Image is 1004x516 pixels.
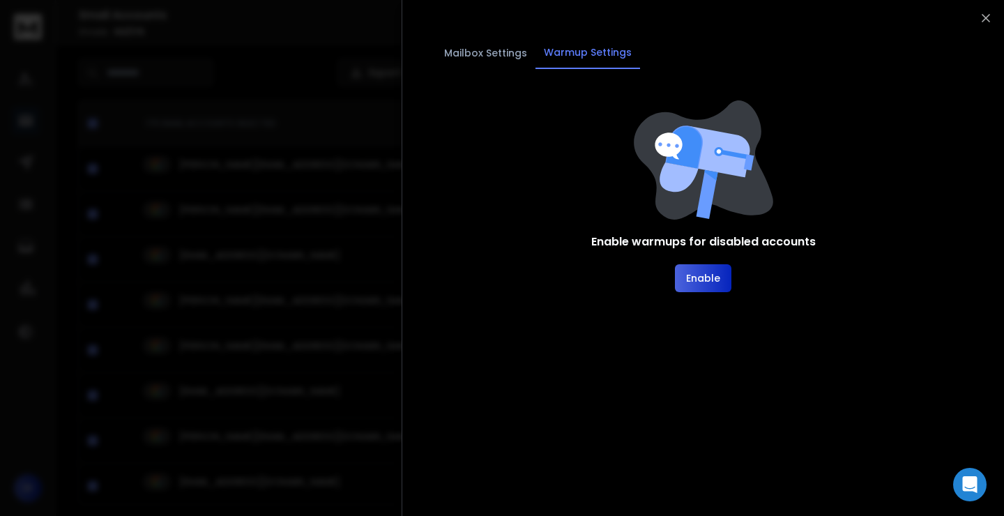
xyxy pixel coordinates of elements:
[675,264,731,292] button: Enable
[535,37,640,69] button: Warmup Settings
[591,234,816,250] h1: Enable warmups for disabled accounts
[436,38,535,68] button: Mailbox Settings
[634,100,773,220] img: image
[953,468,987,501] div: Open Intercom Messenger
